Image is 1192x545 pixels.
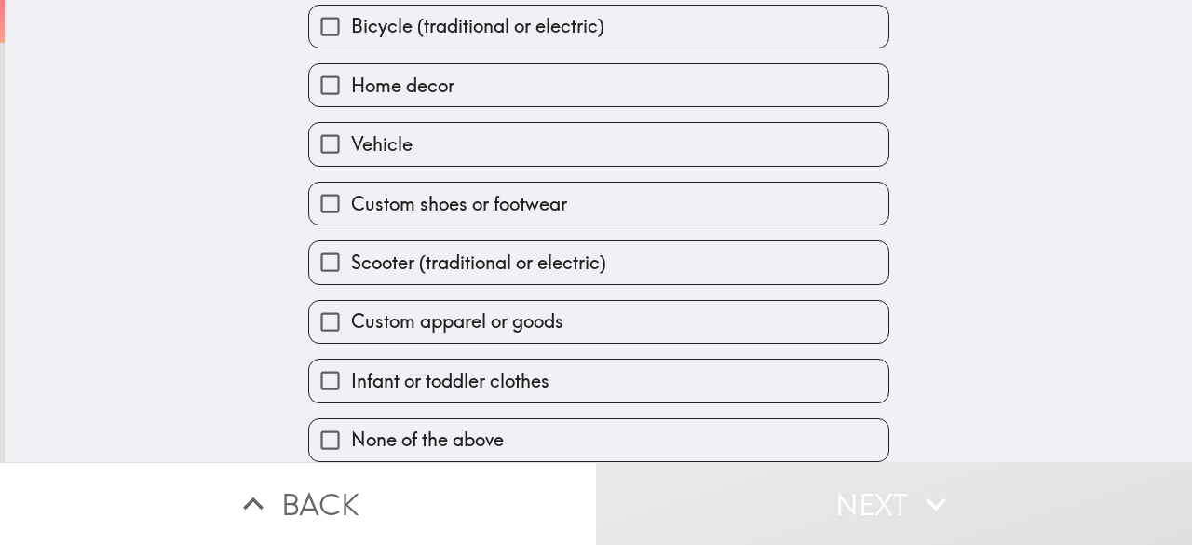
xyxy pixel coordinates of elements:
button: Custom apparel or goods [309,301,888,343]
span: None of the above [351,427,504,453]
span: Custom shoes or footwear [351,191,567,217]
span: Custom apparel or goods [351,308,563,334]
button: Infant or toddler clothes [309,360,888,402]
button: Bicycle (traditional or electric) [309,6,888,48]
span: Vehicle [351,131,413,157]
span: Scooter (traditional or electric) [351,250,606,276]
span: Home decor [351,73,454,99]
span: Bicycle (traditional or electric) [351,13,604,39]
button: None of the above [309,419,888,461]
button: Vehicle [309,123,888,165]
button: Next [596,462,1192,545]
button: Custom shoes or footwear [309,183,888,225]
button: Scooter (traditional or electric) [309,241,888,283]
button: Home decor [309,64,888,106]
span: Infant or toddler clothes [351,368,549,394]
